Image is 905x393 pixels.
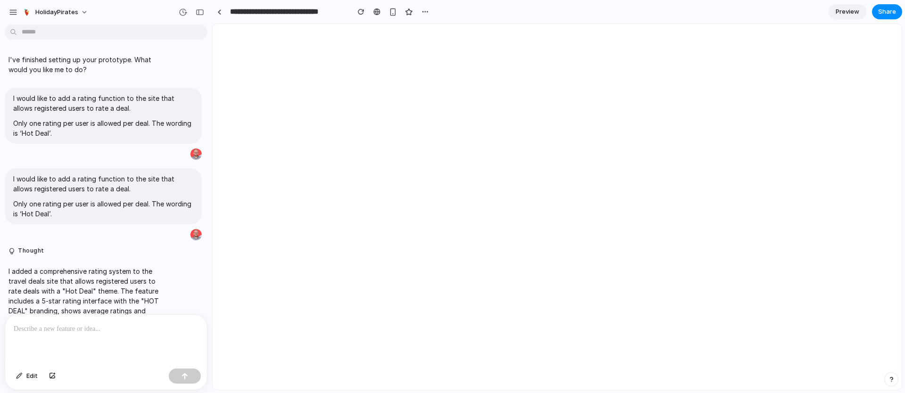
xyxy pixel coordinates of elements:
[13,93,193,113] p: I would like to add a rating function to the site that allows registered users to rate a deal.
[836,7,859,16] span: Preview
[35,8,78,17] span: HolidayPirates
[8,55,166,74] p: I've finished setting up your prototype. What would you like me to do?
[878,7,896,16] span: Share
[18,5,93,20] button: HolidayPirates
[26,371,38,381] span: Edit
[8,266,166,365] p: I added a comprehensive rating system to the travel deals site that allows registered users to ra...
[13,199,193,219] p: Only one rating per user is allowed per deal. The wording is ‘Hot Deal’.
[13,174,193,194] p: I would like to add a rating function to the site that allows registered users to rate a deal.
[872,4,902,19] button: Share
[829,4,866,19] a: Preview
[11,368,42,384] button: Edit
[13,118,193,138] p: Only one rating per user is allowed per deal. The wording is ‘Hot Deal’.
